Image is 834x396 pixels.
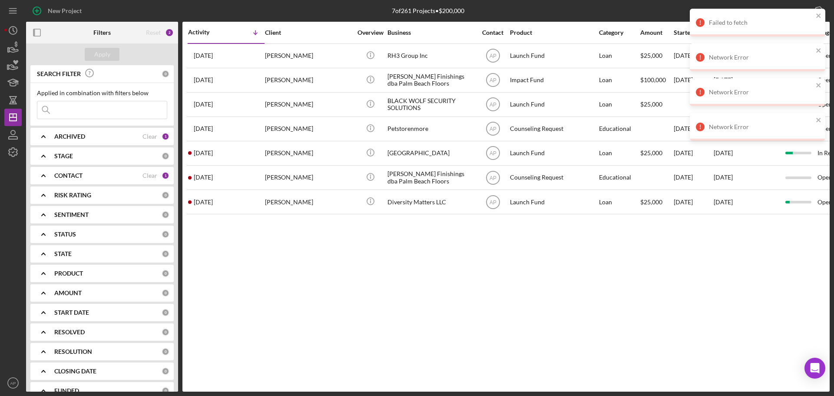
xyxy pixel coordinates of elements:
[142,172,157,179] div: Clear
[387,142,474,165] div: [GEOGRAPHIC_DATA]
[162,211,169,219] div: 0
[599,117,639,140] div: Educational
[194,199,213,206] time: 2025-04-08 20:07
[640,93,673,116] div: $25,000
[816,116,822,125] button: close
[54,211,89,218] b: SENTIMENT
[599,166,639,189] div: Educational
[54,231,76,238] b: STATUS
[162,270,169,277] div: 0
[10,381,16,386] text: AP
[162,70,169,78] div: 0
[714,149,733,156] time: [DATE]
[265,69,352,92] div: [PERSON_NAME]
[387,69,474,92] div: [PERSON_NAME] Finishings dba Palm Beach Floors
[599,29,639,36] div: Category
[387,93,474,116] div: BLACK WOLF SECURITY SOLUTIONS
[162,133,169,140] div: 1
[162,387,169,395] div: 0
[640,142,673,165] div: $25,000
[265,29,352,36] div: Client
[674,190,713,213] div: [DATE]
[489,199,496,205] text: AP
[37,70,81,77] b: SEARCH FILTER
[599,44,639,67] div: Loan
[510,29,597,36] div: Product
[489,175,496,181] text: AP
[188,29,226,36] div: Activity
[142,133,157,140] div: Clear
[674,29,713,36] div: Started
[54,348,92,355] b: RESOLUTION
[162,328,169,336] div: 0
[816,47,822,55] button: close
[510,44,597,67] div: Launch Fund
[54,172,83,179] b: CONTACT
[709,19,813,26] div: Failed to fetch
[816,12,822,20] button: close
[54,270,83,277] b: PRODUCT
[510,190,597,213] div: Launch Fund
[489,102,496,108] text: AP
[489,77,496,83] text: AP
[489,53,496,59] text: AP
[489,150,496,156] text: AP
[54,250,72,257] b: STATE
[599,93,639,116] div: Loan
[640,69,673,92] div: $100,000
[674,69,713,92] div: [DATE]
[162,289,169,297] div: 0
[709,54,813,61] div: Network Error
[162,309,169,316] div: 0
[387,117,474,140] div: Petstorenmore
[674,117,713,140] div: [DATE]
[146,29,161,36] div: Reset
[194,77,213,83] time: 2025-06-10 16:03
[387,29,474,36] div: Business
[789,2,808,20] div: Export
[54,387,79,394] b: FUNDED
[387,190,474,213] div: Diversity Matters LLC
[640,190,673,213] div: $25,000
[674,44,713,67] div: [DATE]
[714,173,733,181] time: [DATE]
[674,142,713,165] div: [DATE]
[165,28,174,37] div: 2
[510,69,597,92] div: Impact Fund
[54,192,91,199] b: RISK RATING
[781,2,830,20] button: Export
[194,101,213,108] time: 2025-06-10 13:32
[599,142,639,165] div: Loan
[640,44,673,67] div: $25,000
[94,48,110,61] div: Apply
[265,166,352,189] div: [PERSON_NAME]
[387,44,474,67] div: RH3 Group Inc
[54,290,82,296] b: AMOUNT
[599,190,639,213] div: Loan
[54,329,85,336] b: RESOLVED
[265,190,352,213] div: [PERSON_NAME]
[48,2,82,20] div: New Project
[162,172,169,180] div: 1
[489,126,496,132] text: AP
[162,191,169,199] div: 0
[194,150,213,156] time: 2025-05-21 23:17
[194,125,213,132] time: 2025-05-23 19:19
[354,29,387,36] div: Overview
[162,152,169,160] div: 0
[477,29,509,36] div: Contact
[510,142,597,165] div: Launch Fund
[194,52,213,59] time: 2025-07-02 16:37
[26,2,90,20] button: New Project
[162,367,169,375] div: 0
[37,90,167,97] div: Applied in combination with filters below
[162,348,169,356] div: 0
[640,29,673,36] div: Amount
[265,44,352,67] div: [PERSON_NAME]
[265,142,352,165] div: [PERSON_NAME]
[674,166,713,189] div: [DATE]
[54,309,89,316] b: START DATE
[392,7,464,14] div: 7 of 261 Projects • $200,000
[709,123,813,130] div: Network Error
[93,29,111,36] b: Filters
